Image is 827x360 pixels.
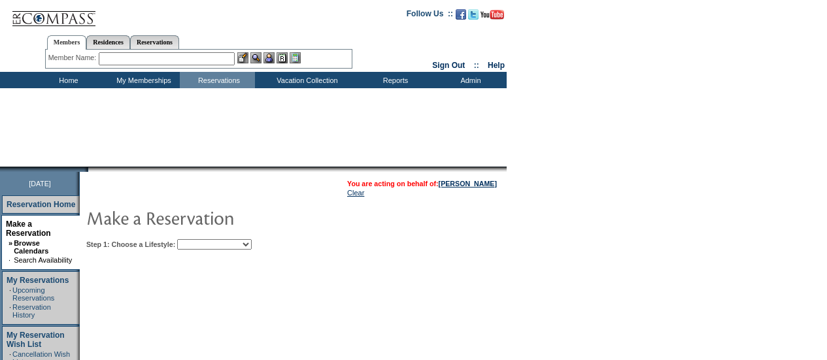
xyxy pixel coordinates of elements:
a: Reservations [130,35,179,49]
img: Become our fan on Facebook [456,9,466,20]
a: Follow us on Twitter [468,13,479,21]
span: You are acting on behalf of: [347,180,497,188]
td: Admin [431,72,507,88]
img: Subscribe to our YouTube Channel [481,10,504,20]
span: [DATE] [29,180,51,188]
a: Reservation Home [7,200,75,209]
a: Members [47,35,87,50]
img: b_calculator.gif [290,52,301,63]
a: Residences [86,35,130,49]
img: View [250,52,262,63]
img: Follow us on Twitter [468,9,479,20]
td: Home [29,72,105,88]
a: Become our fan on Facebook [456,13,466,21]
td: · [8,256,12,264]
b: Step 1: Choose a Lifestyle: [86,240,175,248]
a: Browse Calendars [14,239,48,255]
span: :: [474,61,479,70]
td: · [9,303,11,319]
a: Clear [347,189,364,197]
td: My Memberships [105,72,180,88]
td: · [9,286,11,302]
a: Make a Reservation [6,220,51,238]
img: promoShadowLeftCorner.gif [84,167,88,172]
div: Member Name: [48,52,99,63]
img: Impersonate [263,52,275,63]
a: My Reservation Wish List [7,331,65,349]
a: My Reservations [7,276,69,285]
b: » [8,239,12,247]
img: pgTtlMakeReservation.gif [86,205,348,231]
a: Sign Out [432,61,465,70]
img: blank.gif [88,167,90,172]
a: Help [488,61,505,70]
a: Search Availability [14,256,72,264]
a: [PERSON_NAME] [439,180,497,188]
a: Subscribe to our YouTube Channel [481,13,504,21]
a: Upcoming Reservations [12,286,54,302]
td: Reports [356,72,431,88]
td: Follow Us :: [407,8,453,24]
img: Reservations [277,52,288,63]
td: Reservations [180,72,255,88]
img: b_edit.gif [237,52,248,63]
td: Vacation Collection [255,72,356,88]
a: Reservation History [12,303,51,319]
